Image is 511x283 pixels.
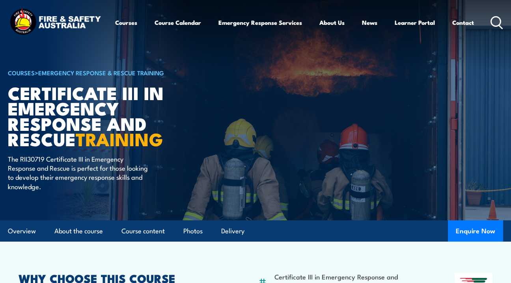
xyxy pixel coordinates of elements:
h6: > [8,68,203,77]
a: About the course [54,221,103,242]
a: Emergency Response Services [218,13,302,32]
p: The RII30719 Certificate III in Emergency Response and Rescue is perfect for those looking to dev... [8,154,152,191]
a: Course Calendar [155,13,201,32]
a: Overview [8,221,36,242]
strong: TRAINING [76,125,163,152]
a: Contact [452,13,474,32]
h1: Certificate III in Emergency Response and Rescue [8,85,203,147]
a: Emergency Response & Rescue Training [38,68,164,77]
a: Learner Portal [395,13,435,32]
a: Course content [121,221,165,242]
h2: WHY CHOOSE THIS COURSE [19,273,224,283]
a: News [362,13,377,32]
a: Photos [183,221,203,242]
a: COURSES [8,68,35,77]
a: Courses [115,13,137,32]
button: Enquire Now [448,220,503,242]
a: About Us [319,13,345,32]
a: Delivery [221,221,244,242]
